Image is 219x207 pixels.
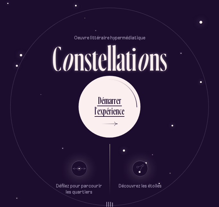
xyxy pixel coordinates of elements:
[100,105,103,117] div: x
[160,41,167,76] div: s
[111,105,113,117] div: i
[116,105,119,117] div: n
[79,76,140,138] button: Démarrerl’expérience
[114,94,116,107] div: r
[92,41,98,76] div: t
[116,41,125,76] div: a
[74,35,145,41] p: Oeuvre littéraire hypermédiatique
[137,41,149,76] div: o
[132,41,137,76] div: i
[104,94,109,107] div: m
[112,94,114,107] div: r
[149,41,160,76] div: n
[109,94,112,107] div: a
[103,105,106,117] div: p
[98,41,107,76] div: e
[125,41,132,76] div: t
[55,183,103,195] p: Défilez pour parcourir les quartiers
[61,41,74,76] div: o
[52,41,61,76] div: C
[107,41,112,76] div: l
[106,105,109,117] div: é
[119,105,122,117] div: c
[109,105,111,117] div: r
[119,94,121,107] div: r
[97,105,100,117] div: e
[96,105,97,117] div: ’
[112,41,116,76] div: l
[74,41,84,76] div: n
[116,94,119,107] div: e
[98,94,101,107] div: D
[84,41,92,76] div: s
[95,105,96,117] div: l
[122,105,124,117] div: e
[101,94,104,107] div: é
[113,105,116,117] div: e
[119,183,162,189] p: Découvrez les étoiles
